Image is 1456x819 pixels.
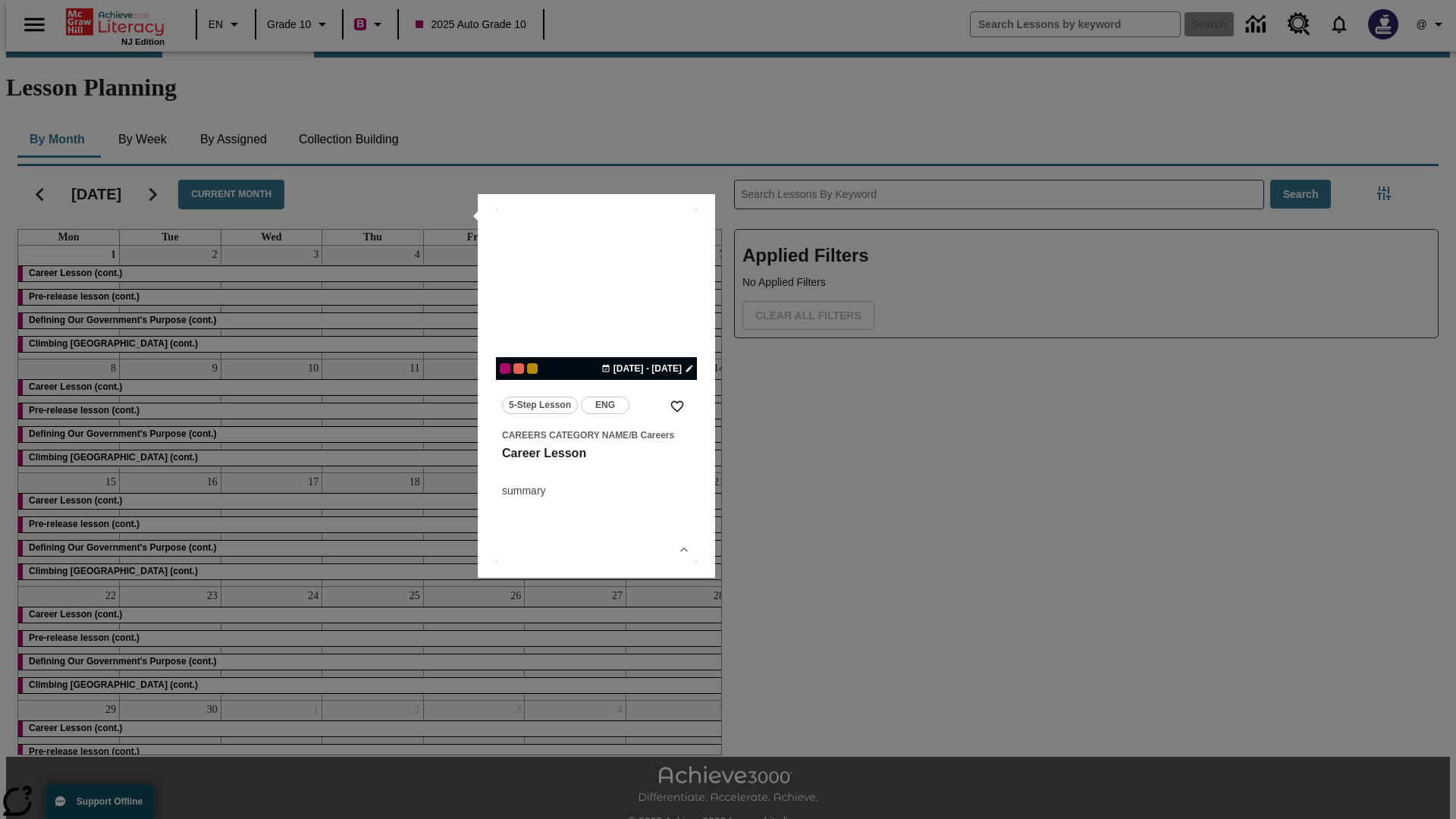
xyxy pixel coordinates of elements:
button: 5-Step Lesson [502,397,578,414]
span: Topic: Careers Category Name/B Careers [502,427,691,443]
div: summary [502,483,691,499]
div: OL 2025 Auto Grade 11 [513,363,524,374]
button: Show Details [673,538,695,561]
span: / [629,430,631,441]
div: New 2025 class [527,363,538,374]
span: ENG [595,397,615,413]
h3: Career Lesson [502,446,691,462]
span: 5-Step Lesson [509,397,571,413]
h4: undefined [502,462,691,480]
button: Jan 13 - Jan 17 Choose Dates [598,362,697,375]
div: Current Class [500,363,510,374]
span: Careers Category Name [502,430,629,441]
span: [DATE] - [DATE] [613,362,682,375]
button: Add to Favorites [664,393,691,420]
div: lesson details [496,209,697,563]
button: ENG [581,397,629,414]
span: B Careers [631,430,674,441]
